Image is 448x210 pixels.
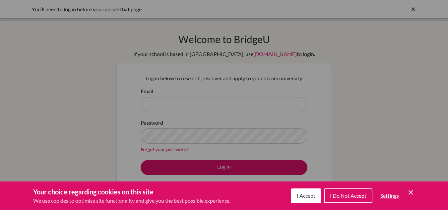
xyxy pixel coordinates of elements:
[324,188,372,203] button: I Do Not Accept
[33,197,230,205] p: We use cookies to optimise site functionality and give you the best possible experience.
[330,192,366,199] span: I Do Not Accept
[33,187,230,197] h3: Your choice regarding cookies on this site
[407,188,415,196] button: Save and close
[291,188,321,203] button: I Accept
[297,192,315,199] span: I Accept
[375,189,404,202] button: Settings
[380,192,399,199] span: Settings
